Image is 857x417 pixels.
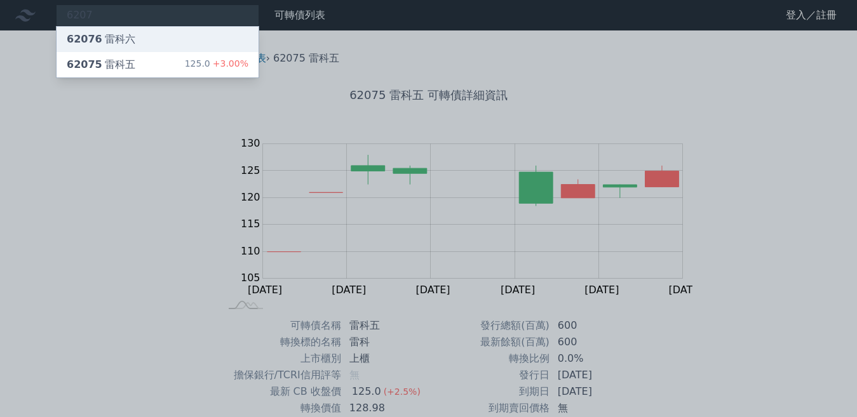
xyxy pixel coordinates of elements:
[57,52,259,77] a: 62075雷科五 125.0+3.00%
[67,57,135,72] div: 雷科五
[210,58,248,69] span: +3.00%
[67,33,102,45] span: 62076
[67,58,102,70] span: 62075
[185,57,248,72] div: 125.0
[67,32,135,47] div: 雷科六
[57,27,259,52] a: 62076雷科六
